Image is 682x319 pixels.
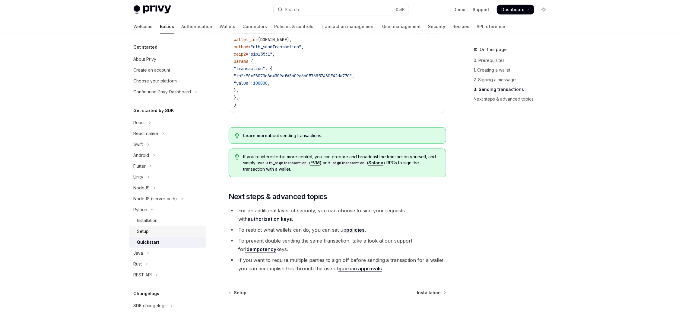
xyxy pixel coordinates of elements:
[129,204,206,215] button: Toggle Python section
[134,290,160,297] h5: Changelogs
[382,19,421,34] a: User management
[234,290,246,296] span: Setup
[474,94,554,104] a: Next steps & advanced topics
[129,226,206,237] a: Setup
[134,195,177,202] div: NodeJS (server-auth)
[134,19,153,34] a: Welcome
[246,73,352,79] span: "0xE3070d3e4309afA3bC9a6b057685743CF42da77C"
[134,77,177,85] div: Choose your platform
[474,75,554,85] a: 2. Signing a message
[137,217,158,224] div: Installation
[129,172,206,182] button: Toggle Unity section
[251,59,253,64] span: {
[134,66,170,74] div: Create an account
[246,51,248,57] span: =
[454,7,466,13] a: Demo
[129,161,206,172] button: Toggle Flutter section
[310,160,320,166] a: EVM
[134,43,158,51] h5: Get started
[235,133,239,139] svg: Tip
[137,239,160,246] div: Quickstart
[129,269,206,280] button: Toggle REST API section
[497,5,534,14] a: Dashboard
[229,226,446,234] li: To restrict what wallets can do, you can set up .
[330,160,367,166] code: signTransaction
[234,51,246,57] span: caip2
[473,7,490,13] a: Support
[234,88,239,93] span: },
[134,141,143,148] div: Swift
[265,66,272,71] span: : {
[234,59,248,64] span: params
[134,130,158,137] div: React native
[234,80,251,86] span: "value"
[129,248,206,259] button: Toggle Java section
[129,182,206,193] button: Toggle NodeJS section
[134,250,143,257] div: Java
[234,37,255,42] span: wallet_id
[229,192,327,201] span: Next steps & advanced topics
[248,59,251,64] span: =
[274,4,409,15] button: Open search
[338,266,382,272] a: quorum approvals
[352,73,354,79] span: ,
[229,237,446,253] li: To prevent double sending the same transaction, take a look at our support for keys.
[234,66,265,71] span: "transaction"
[474,65,554,75] a: 1. Creating a wallet
[243,133,439,139] span: about sending transactions.
[234,95,239,100] span: },
[129,86,206,97] button: Toggle Configuring Privy Dashboard section
[129,139,206,150] button: Toggle Swift section
[251,80,253,86] span: :
[134,56,157,63] div: About Privy
[417,290,446,296] a: Installation
[129,237,206,248] a: Quickstart
[134,173,144,181] div: Unity
[245,246,276,253] a: idempotency
[134,107,174,114] h5: Get started by SDK
[428,19,446,34] a: Security
[129,300,206,311] button: Toggle SDK changelogs section
[182,19,213,34] a: Authentication
[134,163,146,170] div: Flutter
[253,80,268,86] span: 100000
[248,216,292,222] a: authorization keys
[274,19,314,34] a: Policies & controls
[235,154,239,160] svg: Tip
[255,37,258,42] span: =
[129,215,206,226] a: Installation
[229,290,246,296] a: Setup
[137,228,149,235] div: Setup
[477,19,506,34] a: API reference
[539,5,549,14] button: Toggle dark mode
[134,88,191,95] div: Configuring Privy Dashboard
[243,154,439,172] span: If you’re interested in more control, you can prepare and broadcast the transaction yourself, and...
[129,76,206,86] a: Choose your platform
[268,80,270,86] span: ,
[134,5,171,14] img: light logo
[220,19,236,34] a: Wallets
[160,19,174,34] a: Basics
[301,44,304,50] span: ,
[417,290,441,296] span: Installation
[258,37,292,42] span: [DOMAIN_NAME],
[502,7,525,13] span: Dashboard
[134,206,148,213] div: Python
[251,44,301,50] span: "eth_sendTransaction"
[129,54,206,65] a: About Privy
[368,160,383,166] a: Solana
[272,51,275,57] span: ,
[129,128,206,139] button: Toggle React native section
[285,6,302,13] div: Search...
[243,73,246,79] span: :
[248,51,272,57] span: "eip155:1"
[134,184,150,192] div: NodeJS
[243,133,268,138] a: Learn more
[134,119,145,126] div: React
[129,150,206,161] button: Toggle Android section
[474,56,554,65] a: 0. Prerequisites
[453,19,470,34] a: Recipes
[229,206,446,223] li: For an additional layer of security, you can choose to sign your requests with .
[129,259,206,269] button: Toggle Rust section
[234,102,236,108] span: )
